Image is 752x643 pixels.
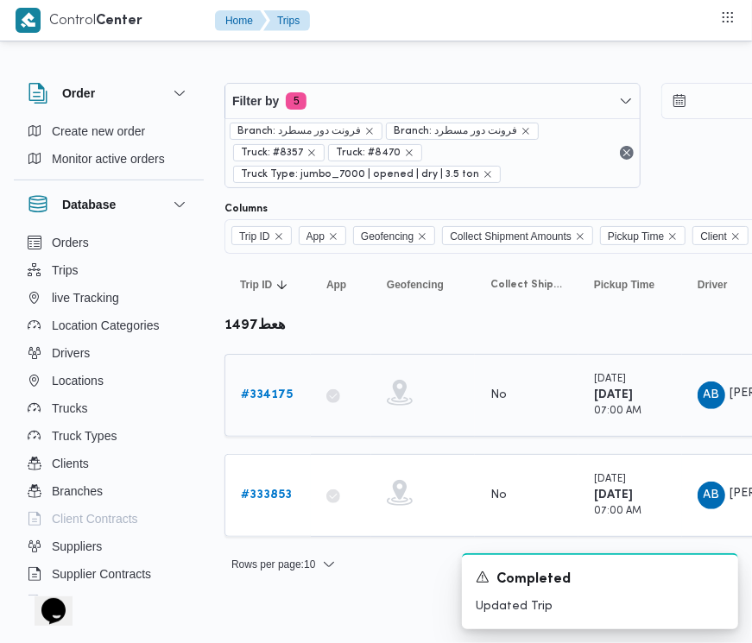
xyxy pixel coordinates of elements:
[361,227,414,246] span: Geofencing
[52,315,160,336] span: Location Categories
[594,278,654,292] span: Pickup Time
[52,426,117,446] span: Truck Types
[594,389,633,400] b: [DATE]
[241,389,293,400] b: # 334175
[594,507,641,516] small: 07:00 AM
[394,123,517,139] span: Branch: فرونت دور مسطرد
[274,231,284,242] button: Remove Trip ID from selection in this group
[336,145,401,161] span: Truck: #8470
[14,117,204,180] div: Order
[52,508,138,529] span: Client Contracts
[21,588,197,615] button: Devices
[387,278,444,292] span: Geofencing
[417,231,427,242] button: Remove Geofencing from selection in this group
[698,482,725,509] div: Abobkar Bilal Qasam Jmuaah
[52,564,151,584] span: Supplier Contracts
[306,148,317,158] button: remove selected entity
[380,271,466,299] button: Geofencing
[21,312,197,339] button: Location Categories
[233,166,501,183] span: Truck Type: jumbo_7000 | opened | dry | 3.5 ton
[21,145,197,173] button: Monitor active orders
[230,123,382,140] span: Branch: فرونت دور مسطرد
[52,536,102,557] span: Suppliers
[52,398,87,419] span: Trucks
[594,375,626,384] small: [DATE]
[52,370,104,391] span: Locations
[450,227,572,246] span: Collect Shipment Amounts
[21,339,197,367] button: Drivers
[21,229,197,256] button: Orders
[62,194,116,215] h3: Database
[28,83,190,104] button: Order
[232,91,279,111] span: Filter by
[600,226,686,245] span: Pickup Time
[17,574,73,626] iframe: chat widget
[21,284,197,312] button: live Tracking
[730,231,741,242] button: Remove Client from selection in this group
[692,226,749,245] span: Client
[96,15,142,28] b: Center
[21,117,197,145] button: Create new order
[299,226,346,245] span: App
[700,227,727,246] span: Client
[52,453,89,474] span: Clients
[476,569,724,590] div: Notification
[704,482,720,509] span: AB
[476,597,724,615] p: Updated Trip
[233,144,325,161] span: Truck: #8357
[353,226,435,245] span: Geofencing
[364,126,375,136] button: remove selected entity
[21,505,197,533] button: Client Contracts
[241,385,293,406] a: #334175
[52,260,79,281] span: Trips
[233,271,302,299] button: Trip IDSorted in descending order
[587,271,673,299] button: Pickup Time
[21,422,197,450] button: Truck Types
[21,477,197,505] button: Branches
[490,388,507,403] div: No
[667,231,678,242] button: Remove Pickup Time from selection in this group
[521,126,531,136] button: remove selected entity
[241,489,292,501] b: # 333853
[52,232,89,253] span: Orders
[575,231,585,242] button: Remove Collect Shipment Amounts from selection in this group
[225,84,640,118] button: Filter by5 active filters
[263,10,310,31] button: Trips
[594,407,641,416] small: 07:00 AM
[231,226,292,245] span: Trip ID
[239,227,270,246] span: Trip ID
[52,148,165,169] span: Monitor active orders
[275,278,289,292] svg: Sorted in descending order
[490,278,563,292] span: Collect Shipment Amounts
[241,167,479,182] span: Truck Type: jumbo_7000 | opened | dry | 3.5 ton
[328,231,338,242] button: Remove App from selection in this group
[28,194,190,215] button: Database
[21,256,197,284] button: Trips
[483,169,493,180] button: remove selected entity
[14,229,204,602] div: Database
[52,287,119,308] span: live Tracking
[21,367,197,394] button: Locations
[21,560,197,588] button: Supplier Contracts
[704,381,720,409] span: AB
[52,591,95,612] span: Devices
[241,485,292,506] a: #333853
[52,121,145,142] span: Create new order
[326,278,346,292] span: App
[698,381,725,409] div: Abobkar Bilal Qasam Jmuaah
[306,227,325,246] span: App
[52,343,90,363] span: Drivers
[241,145,303,161] span: Truck: #8357
[608,227,664,246] span: Pickup Time
[21,394,197,422] button: Trucks
[404,148,414,158] button: remove selected entity
[52,481,103,501] span: Branches
[224,319,285,332] b: هعط1497
[386,123,539,140] span: Branch: فرونت دور مسطرد
[286,92,306,110] span: 5 active filters
[224,554,343,575] button: Rows per page:10
[224,202,268,216] label: Columns
[62,83,95,104] h3: Order
[616,142,637,163] button: Remove
[21,533,197,560] button: Suppliers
